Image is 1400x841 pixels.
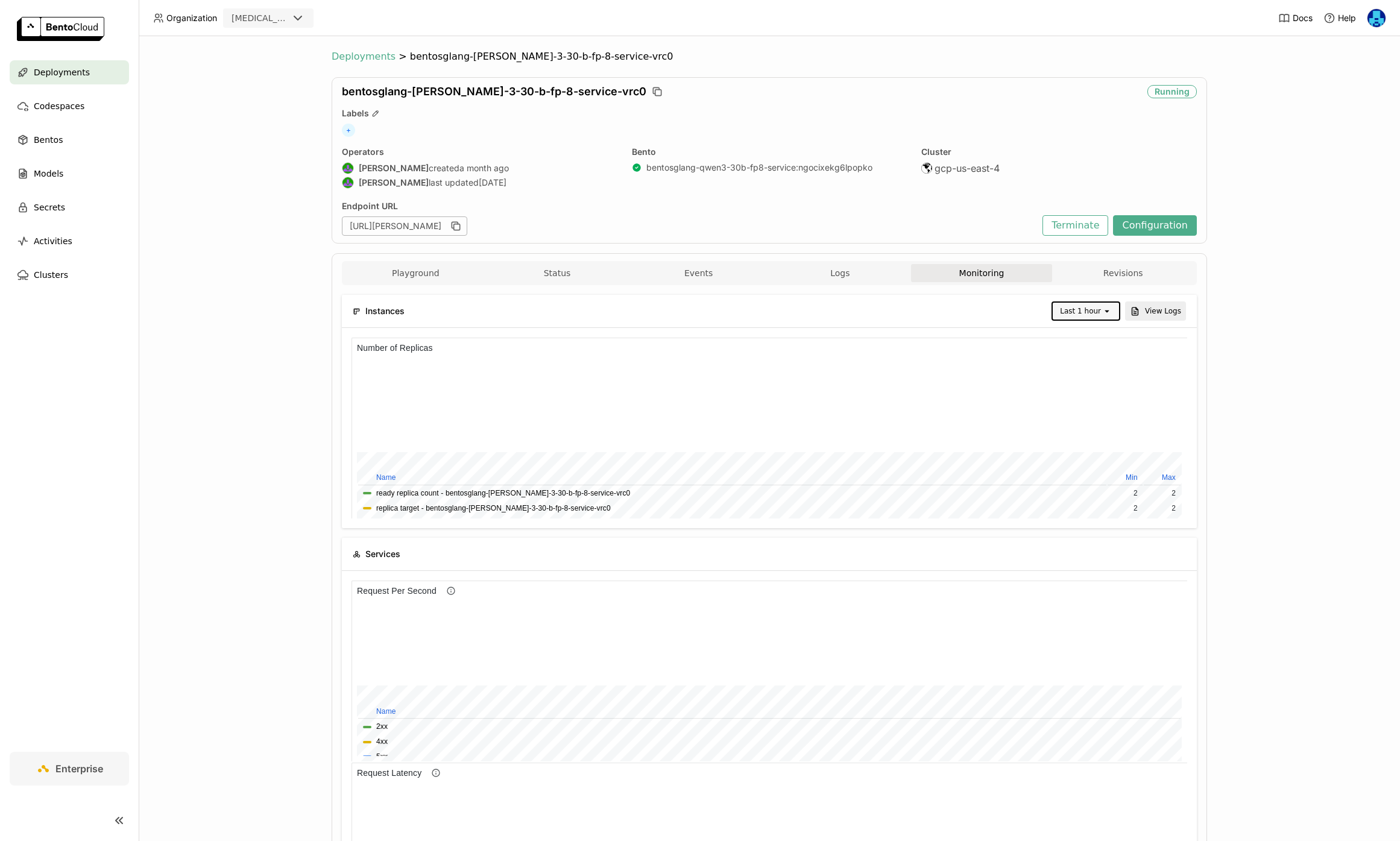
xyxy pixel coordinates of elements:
h6: GPU Usage [1,4,56,17]
th: Average Value [216,133,257,148]
span: Deployments [332,51,396,63]
button: bentosglang-[PERSON_NAME]-3-30-b-fp-8-service-vrc0 [25,165,210,177]
img: Yi Guo [1367,9,1386,27]
span: Services [365,547,400,561]
td: 203% [338,149,373,163]
a: bentosglang-qwen3-30b-fp8-service:ngocixekg6lpopko [646,162,872,173]
button: Total [25,150,40,162]
h6: Memory Usage [1,4,69,17]
td: 102% [338,164,373,178]
span: Models [34,166,63,181]
span: bentosglang-[PERSON_NAME]-3-30-b-fp-8-service-vrc0 [342,85,646,98]
td: 7.44% [216,149,257,163]
div: Cluster [921,146,1197,157]
span: Instances [365,304,405,318]
th: name [7,133,289,148]
th: Average Value [295,133,336,148]
button: P90 [25,171,38,182]
span: Codespaces [34,99,84,113]
td: 22.5 GiB [372,164,411,178]
button: Configuration [1113,215,1197,236]
span: bentosglang-[PERSON_NAME]-3-30-b-fp-8-service-vrc0 [410,51,673,63]
a: Activities [10,229,129,253]
td: 22.5 GiB [332,164,371,178]
span: Activities [34,234,72,248]
span: Deployments [34,65,90,80]
td: 204% [295,149,336,163]
th: Minimum Value [338,133,373,148]
th: Minimum Value [258,133,293,148]
div: [URL][PERSON_NAME] [342,216,467,236]
a: Clusters [10,263,129,287]
td: 45.0 GiB [372,149,411,163]
div: Running [1147,85,1197,98]
div: Last 1 hour [1060,305,1101,317]
th: Average Value [290,133,332,148]
span: Clusters [34,268,68,282]
td: 0% [258,149,293,163]
h6: GPU Memory Usage [1,4,90,17]
th: name [7,133,215,148]
button: Terminate [1042,215,1108,236]
span: > [396,51,410,63]
button: Status [487,264,628,282]
button: bentosglang-[PERSON_NAME]-3-30-b-fp-8-service-vrc0 [25,165,210,176]
td: 125 GB [216,164,257,178]
span: Help [1338,13,1356,24]
iframe: Request Per Second [352,581,1187,761]
button: 5xx [25,171,36,182]
img: Shenyang Zhao [342,177,353,188]
td: 45.0 GiB [290,149,332,163]
th: Maximum Value [372,133,411,148]
button: Monitoring [911,264,1053,282]
h6: GPU Memory Bandwidth Usage [1,4,132,17]
img: Shenyang Zhao [342,163,353,174]
th: Maximum Value [374,133,411,148]
span: gcp-us-east-4 [935,162,1000,174]
span: Organization [166,13,217,24]
span: Bentos [34,133,63,147]
a: Secrets [10,195,129,219]
a: Bentos [10,128,129,152]
div: created [342,162,617,174]
a: Codespaces [10,94,129,118]
th: name [7,124,829,139]
button: Playground [345,264,487,282]
div: Labels [342,108,1197,119]
a: Enterprise [10,752,129,786]
div: Bento [632,146,907,157]
td: 103% [374,164,411,178]
td: 0% [258,164,293,178]
strong: [PERSON_NAME] [359,163,429,174]
div: Endpoint URL [342,201,1036,212]
input: Selected revia. [289,13,291,25]
span: [DATE] [479,177,506,188]
button: Average [25,140,52,152]
td: 1.60% [216,149,257,163]
iframe: Number of Replicas [352,338,1187,518]
button: Events [628,264,769,282]
td: 45.0 GiB [332,149,371,163]
span: Logs [830,268,850,279]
